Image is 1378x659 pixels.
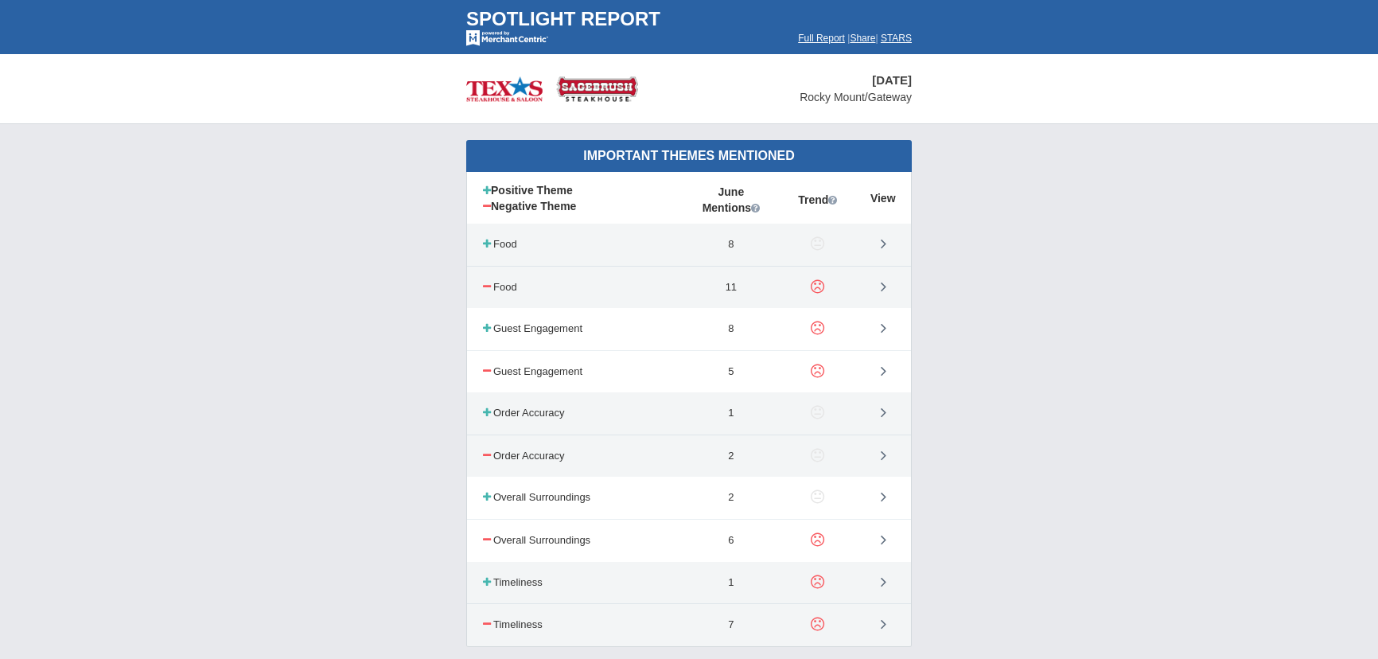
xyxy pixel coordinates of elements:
[483,406,565,421] td: Order Accuracy
[483,365,582,380] td: Guest Engagement
[854,172,911,224] th: View
[682,562,780,604] td: 1
[875,33,878,44] span: |
[483,533,590,548] td: Overall Surroundings
[682,224,780,266] td: 8
[800,91,912,103] span: Rocky Mount/Gateway
[798,192,837,208] span: Trend
[483,575,543,591] td: Timeliness
[798,33,845,44] a: Full Report
[682,350,780,392] td: 5
[682,266,780,308] td: 11
[483,490,590,505] td: Overall Surroundings
[483,237,517,252] td: Food
[483,280,517,295] td: Food
[682,477,780,519] td: 2
[483,618,543,633] td: Timeliness
[682,519,780,561] td: 6
[682,435,780,477] td: 2
[682,392,780,435] td: 1
[881,33,912,44] a: STARS
[466,30,548,46] img: mc-powered-by-logo-white-103.png
[872,73,912,87] span: [DATE]
[466,70,638,107] img: stars-texas-steakhouse-saloon-logo-50.png
[682,604,780,646] td: 7
[478,147,900,166] div: Important Themes Mentioned
[467,172,682,224] th: Positive Theme Negative Theme
[703,184,760,216] span: June Mentions
[847,33,850,44] span: |
[483,322,582,337] td: Guest Engagement
[682,308,780,350] td: 8
[483,449,565,464] td: Order Accuracy
[850,33,875,44] a: Share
